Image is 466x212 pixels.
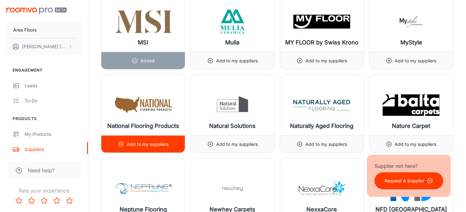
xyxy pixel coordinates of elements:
h6: MyStyle [400,38,422,47]
img: Mulia [204,9,261,34]
p: Added [140,57,155,64]
img: MY FLOOR by Swiss Krono [293,9,350,34]
p: Add to my suppliers [395,141,436,148]
h6: Nature Carpet [392,122,430,130]
p: Add to my suppliers [305,141,347,148]
img: Naturally Aged Flooring [293,93,350,118]
img: MSI [115,9,172,34]
h6: Naturally Aged Flooring [290,122,354,130]
p: Add to my suppliers [305,57,347,64]
img: NexxaCore [293,176,350,201]
img: Nature Carpet [383,93,439,118]
h6: Mulia [225,38,239,47]
span: Need help? [28,167,55,174]
h6: Natural Solutions [209,122,256,130]
p: Add to my suppliers [127,141,168,148]
p: [PERSON_NAME] [PERSON_NAME] [22,43,67,50]
h6: National Flooring Products [107,122,179,130]
img: National Flooring Products [115,93,172,118]
img: Roomvo PRO Beta [6,8,67,14]
h6: MY FLOOR by Swiss Krono [285,38,358,47]
img: Neptune Flooring [115,176,172,201]
p: Area Floors [13,26,37,33]
p: Request A Supplier [385,177,424,184]
div: Suppliers [25,146,82,153]
button: Rate 5 star [63,194,76,207]
h6: MSI [138,38,148,47]
p: Add to my suppliers [216,141,258,148]
button: Rate 3 star [38,194,50,207]
button: Rate 4 star [50,194,63,207]
div: Leads [25,82,82,89]
button: Area Floors [6,22,82,38]
p: Add to my suppliers [216,57,258,64]
p: Rate your experience [5,187,83,194]
img: MyStyle [383,9,439,34]
p: Add to my suppliers [395,57,436,64]
button: [PERSON_NAME] [PERSON_NAME] [6,38,82,55]
img: Newhey Carpets [204,176,261,201]
button: Rate 2 star [25,194,38,207]
button: Request A Supplier [375,172,443,189]
img: Natural Solutions [204,93,261,118]
div: My Products [25,131,82,138]
div: To-do [25,97,82,104]
button: Rate 1 star [13,194,25,207]
p: Supplier not here? [375,162,443,170]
